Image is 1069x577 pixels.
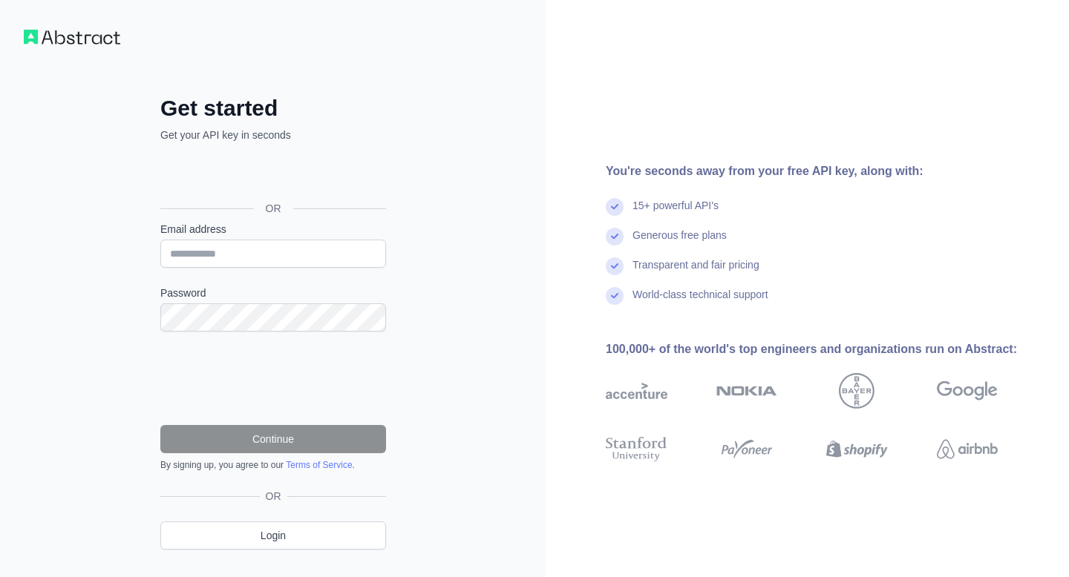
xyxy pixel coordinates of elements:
img: airbnb [937,434,998,464]
img: shopify [826,434,888,464]
img: stanford university [606,434,667,464]
img: bayer [839,373,875,409]
img: check mark [606,257,624,275]
img: check mark [606,228,624,245]
img: check mark [606,198,624,216]
h2: Get started [160,95,386,122]
img: check mark [606,287,624,305]
div: By signing up, you agree to our . [160,459,386,471]
img: payoneer [716,434,778,464]
label: Password [160,286,386,300]
div: 100,000+ of the world's top engineers and organizations run on Abstract: [606,340,1045,358]
div: Generous free plans [632,228,727,257]
div: World-class technical support [632,287,768,317]
span: OR [254,201,293,216]
label: Email address [160,222,386,237]
div: You're seconds away from your free API key, along with: [606,162,1045,180]
a: Terms of Service [286,460,352,470]
img: nokia [716,373,778,409]
iframe: reCAPTCHA [160,349,386,407]
img: google [937,373,998,409]
img: accenture [606,373,667,409]
p: Get your API key in seconds [160,128,386,142]
a: Login [160,521,386,550]
span: OR [260,489,287,504]
div: Transparent and fair pricing [632,257,759,287]
iframe: Botão "Fazer login com o Google" [153,159,390,191]
img: Workflow [24,30,120,44]
button: Continue [160,425,386,453]
div: 15+ powerful API's [632,198,719,228]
